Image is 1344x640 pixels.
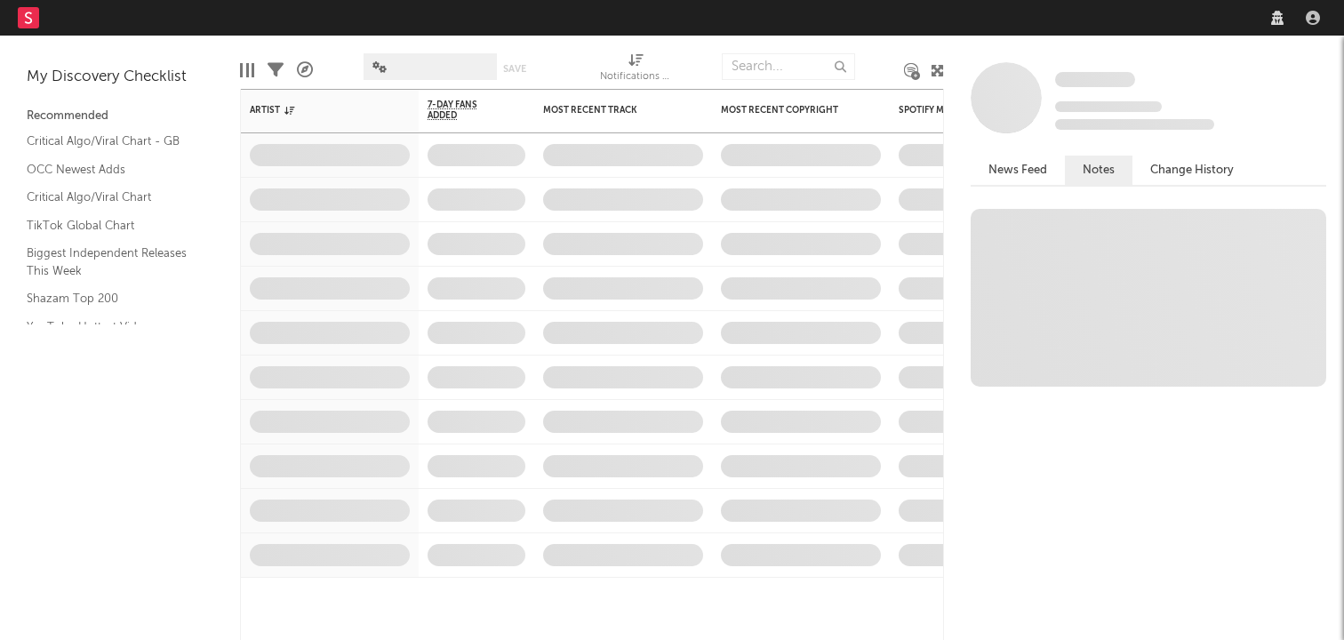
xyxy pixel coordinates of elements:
span: 0 fans last week [1055,119,1214,130]
a: Critical Algo/Viral Chart - GB [27,132,196,151]
div: Edit Columns [240,44,254,96]
div: Recommended [27,106,213,127]
a: Critical Algo/Viral Chart [27,188,196,207]
div: Artist [250,105,383,116]
div: Most Recent Track [543,105,676,116]
a: YouTube Hottest Videos [27,317,196,337]
button: Change History [1132,156,1252,185]
a: Shazam Top 200 [27,289,196,308]
a: Biggest Independent Releases This Week [27,244,196,280]
div: My Discovery Checklist [27,67,213,88]
a: OCC Newest Adds [27,160,196,180]
input: Search... [722,53,855,80]
span: Tracking Since: [DATE] [1055,101,1162,112]
button: Save [503,64,526,74]
a: Some Artist [1055,71,1135,89]
span: Some Artist [1055,72,1135,87]
button: Notes [1065,156,1132,185]
button: News Feed [971,156,1065,185]
div: A&R Pipeline [297,44,313,96]
div: Filters [268,44,284,96]
div: Most Recent Copyright [721,105,854,116]
div: Notifications (Artist) [600,44,671,96]
a: TikTok Global Chart [27,216,196,236]
span: 7-Day Fans Added [428,100,499,121]
div: Spotify Monthly Listeners [899,105,1032,116]
div: Notifications (Artist) [600,67,671,88]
